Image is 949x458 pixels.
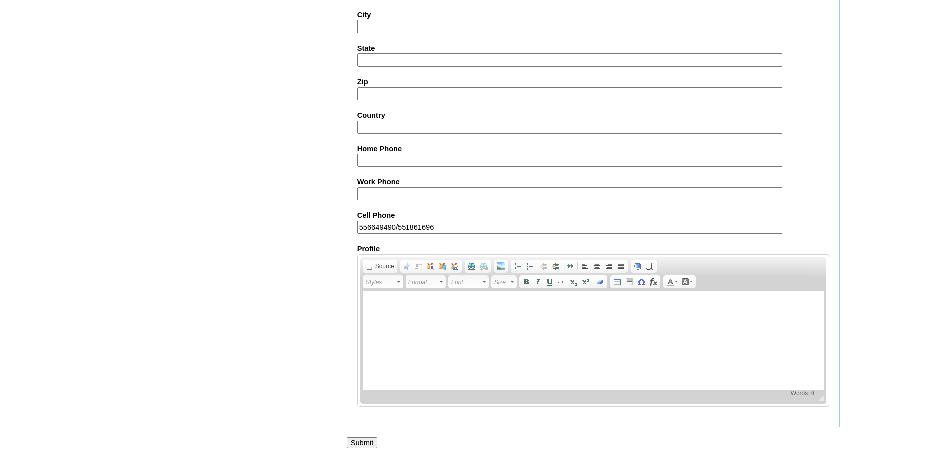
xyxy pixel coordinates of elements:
[532,276,544,287] a: Italic
[374,262,394,270] span: Source
[544,276,556,287] a: Underline
[635,276,647,287] a: Insert Special Character
[448,275,489,288] a: Font
[495,261,507,272] a: Add Image
[647,276,659,287] a: Insert Equation
[363,291,824,390] iframe: Rich Text Editor, AboutMe
[425,261,437,272] a: Paste
[357,77,829,87] label: Zip
[603,261,615,272] a: Align Right
[644,261,656,272] a: Show Blocks
[401,261,413,272] a: Cut
[364,261,396,272] a: Source
[623,276,635,287] a: Insert Horizontal Line
[615,261,627,272] a: Justify
[357,43,829,54] label: State
[413,261,425,272] a: Copy
[408,276,438,288] span: Format
[478,261,490,272] a: Unlink
[357,110,829,121] label: Country
[789,389,816,397] span: Words: 0
[466,261,478,272] a: Link
[512,261,524,272] a: Insert/Remove Numbered List
[524,261,536,272] a: Insert/Remove Bulleted List
[347,437,378,448] input: Submit
[366,276,396,288] span: Styles
[357,144,829,154] label: Home Phone
[449,261,461,272] a: Paste from Word
[594,276,606,287] a: Remove Format
[357,244,829,254] label: Profile
[568,276,580,287] a: Subscript
[357,210,829,221] label: Cell Phone
[556,276,568,287] a: Strike Through
[591,261,603,272] a: Center
[357,10,829,20] label: City
[363,275,403,288] a: Styles
[812,395,824,401] span: Resize
[564,261,576,272] a: Block Quote
[494,276,509,288] span: Size
[538,261,550,272] a: Decrease Indent
[406,275,446,288] a: Format
[789,389,816,397] div: Statistics
[491,275,517,288] a: Size
[611,276,623,287] a: Table
[437,261,449,272] a: Paste as plain text
[579,261,591,272] a: Align Left
[679,276,695,287] a: Background Color
[580,276,592,287] a: Superscript
[632,261,644,272] a: Maximize
[520,276,532,287] a: Bold
[357,177,829,187] label: Work Phone
[664,276,679,287] a: Text Color
[451,276,481,288] span: Font
[550,261,562,272] a: Increase Indent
